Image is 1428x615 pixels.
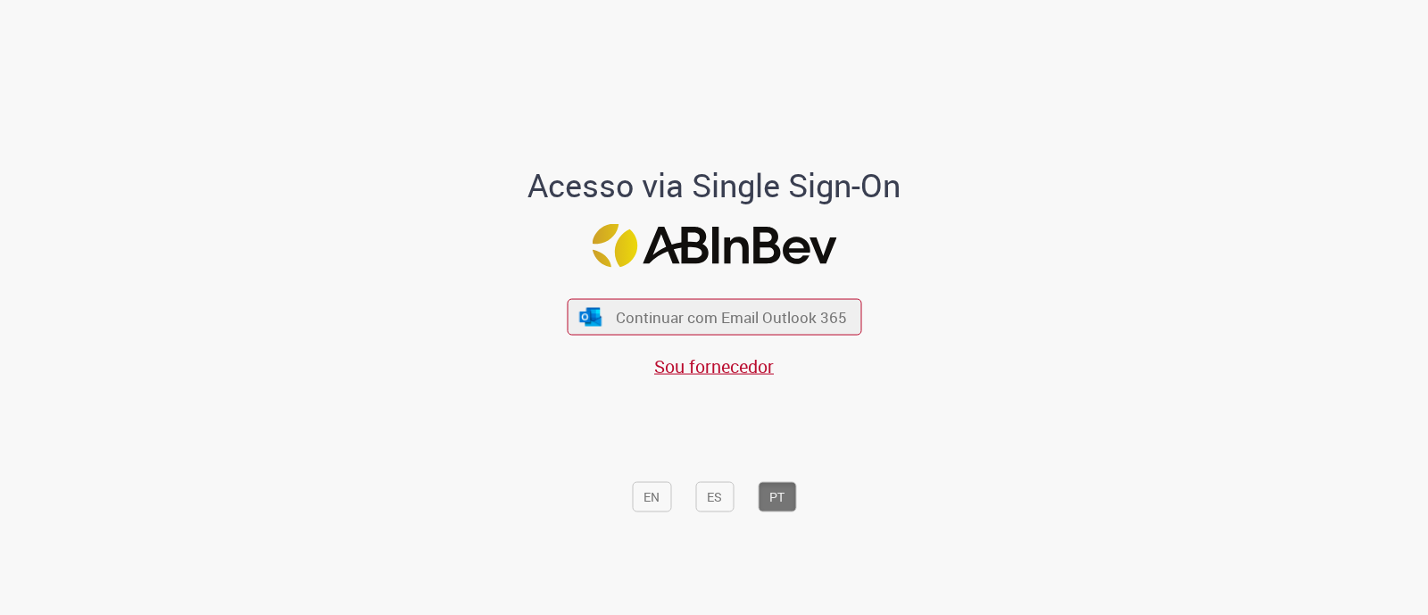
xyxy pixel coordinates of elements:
img: Logo ABInBev [592,224,836,268]
button: ícone Azure/Microsoft 360 Continuar com Email Outlook 365 [567,299,861,336]
button: PT [758,481,796,511]
h1: Acesso via Single Sign-On [467,167,962,203]
span: Continuar com Email Outlook 365 [616,307,847,328]
button: ES [695,481,734,511]
a: Sou fornecedor [654,354,774,378]
button: EN [632,481,671,511]
img: ícone Azure/Microsoft 360 [578,307,603,326]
